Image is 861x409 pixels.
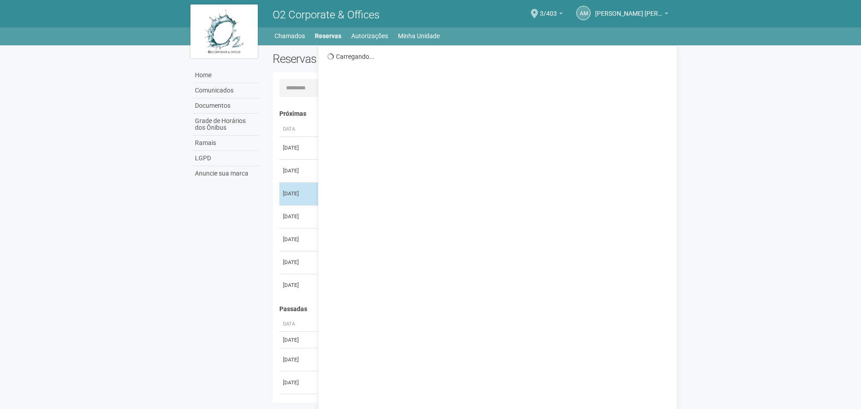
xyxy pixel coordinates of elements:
[540,1,557,17] span: 3/403
[190,4,258,58] img: logo.jpg
[315,274,576,297] td: Sala de Reunião Interna 2 Bloco 2 (até 30 pessoas)
[595,1,662,17] span: Alice Martins Nery
[279,228,315,251] td: [DATE]
[540,11,563,18] a: 3/403
[327,53,670,61] div: Carregando...
[274,30,305,42] a: Chamados
[351,30,388,42] a: Autorizações
[279,317,315,332] th: Data
[193,98,259,114] a: Documentos
[279,251,315,274] td: [DATE]
[279,371,315,394] td: [DATE]
[398,30,440,42] a: Minha Unidade
[193,166,259,181] a: Anuncie sua marca
[595,11,668,18] a: [PERSON_NAME] [PERSON_NAME]
[315,332,576,348] td: Sala de Reunião Interna 1 Bloco 2 (até 30 pessoas)
[279,274,315,297] td: [DATE]
[279,332,315,348] td: [DATE]
[315,159,576,182] td: Sala de Reunião Interna 2 Bloco 2 (até 30 pessoas)
[576,6,591,20] a: AM
[193,151,259,166] a: LGPD
[193,68,259,83] a: Home
[315,205,576,228] td: Sala de Reunião Interna 1 Bloco 4 (até 30 pessoas)
[279,205,315,228] td: [DATE]
[193,136,259,151] a: Ramais
[279,348,315,371] td: [DATE]
[279,122,315,137] th: Data
[315,371,576,394] td: Sala de Reunião Interna 2 Bloco 2 (até 30 pessoas)
[315,136,576,159] td: Sala de Reunião Interna 2 Bloco 2 (até 30 pessoas)
[273,9,380,21] span: O2 Corporate & Offices
[315,182,576,205] td: Sala de Reunião Interna 1 Bloco 4 (até 30 pessoas)
[279,110,666,117] h4: Próximas
[279,136,315,159] td: [DATE]
[315,251,576,274] td: Sala de Reunião Interna 2 Bloco 2 (até 30 pessoas)
[315,122,576,137] th: Área ou Serviço
[315,228,576,251] td: Sala de Reunião Interna 2 Bloco 2 (até 30 pessoas)
[193,114,259,136] a: Grade de Horários dos Ônibus
[279,182,315,205] td: [DATE]
[193,83,259,98] a: Comunicados
[315,348,576,371] td: Sala de Reunião Interna 2 Bloco 2 (até 30 pessoas)
[315,30,341,42] a: Reservas
[315,317,576,332] th: Área ou Serviço
[279,306,666,312] h4: Passadas
[273,52,465,66] h2: Reservas
[279,159,315,182] td: [DATE]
